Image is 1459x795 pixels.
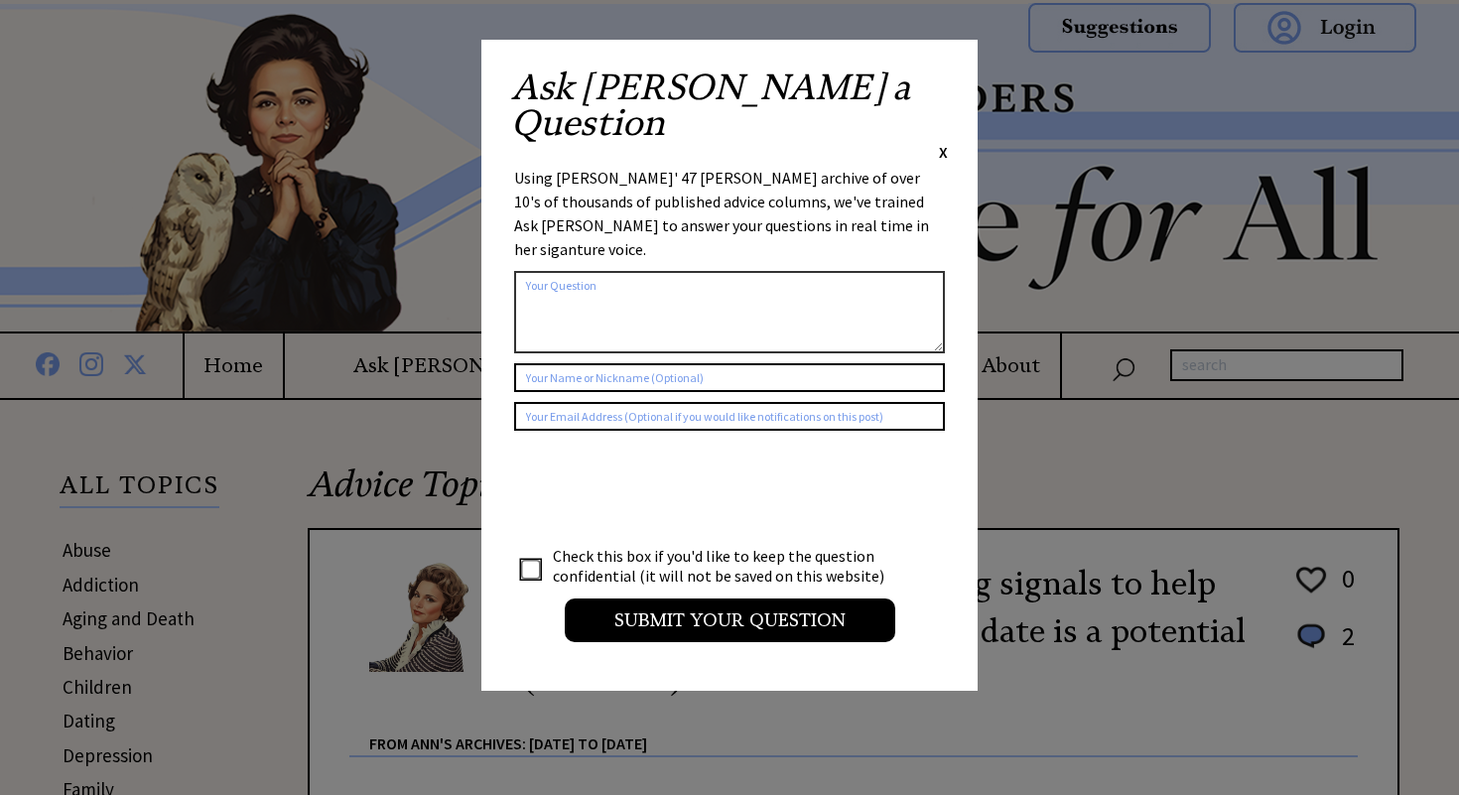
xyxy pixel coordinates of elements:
[514,166,945,261] div: Using [PERSON_NAME]' 47 [PERSON_NAME] archive of over 10's of thousands of published advice colum...
[514,451,816,528] iframe: reCAPTCHA
[552,545,903,587] td: Check this box if you'd like to keep the question confidential (it will not be saved on this webs...
[511,69,948,141] h2: Ask [PERSON_NAME] a Question
[514,363,945,392] input: Your Name or Nickname (Optional)
[939,142,948,162] span: X
[565,598,895,642] input: Submit your Question
[514,402,945,431] input: Your Email Address (Optional if you would like notifications on this post)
